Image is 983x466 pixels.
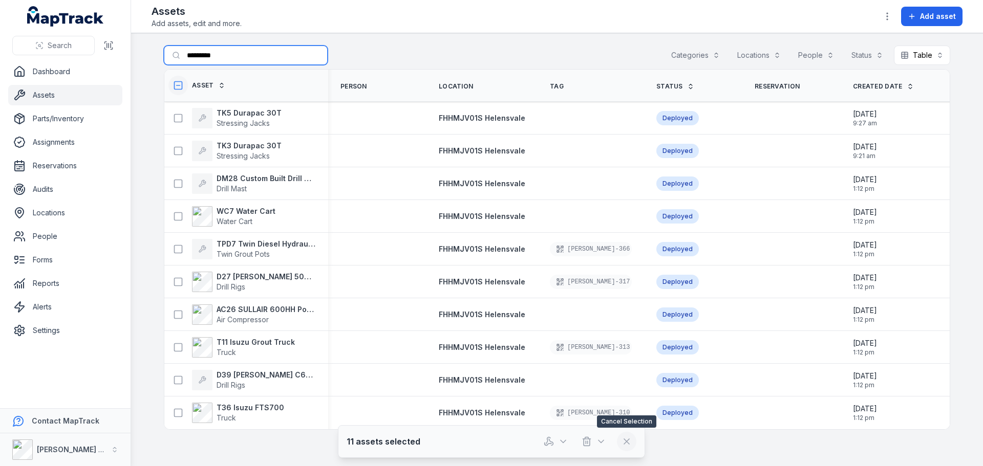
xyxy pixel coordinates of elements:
[217,141,282,151] strong: TK3 Durapac 30T
[217,250,270,258] span: Twin Grout Pots
[792,46,841,65] button: People
[439,146,525,155] span: FHHMJV01S Helensvale
[853,273,877,283] span: [DATE]
[32,416,99,425] strong: Contact MapTrack
[439,375,525,384] span: FHHMJV01S Helensvale
[550,275,632,289] div: [PERSON_NAME]-317
[853,273,877,291] time: 3/24/2025, 1:12:59 PM
[439,408,525,417] span: FHHMJV01S Helensvale
[8,297,122,317] a: Alerts
[152,18,242,29] span: Add assets, edit and more.
[8,203,122,223] a: Locations
[853,142,877,160] time: 7/4/2025, 9:21:37 AM
[755,82,800,91] span: Reservation
[845,46,890,65] button: Status
[8,250,122,270] a: Forms
[37,445,121,454] strong: [PERSON_NAME] Group
[853,250,877,258] span: 1:12 pm
[8,273,122,294] a: Reports
[439,212,525,220] span: FHHMJV01S Helensvale
[152,4,242,18] h2: Assets
[439,179,525,188] span: FHHMJV01S Helensvale
[853,338,877,348] span: [DATE]
[853,283,877,291] span: 1:12 pm
[217,184,247,193] span: Drill Mast
[217,348,236,357] span: Truck
[192,108,282,128] a: TK5 Durapac 30TStressing Jacks
[217,337,295,347] strong: T11 Isuzu Grout Truck
[192,370,316,390] a: D39 [PERSON_NAME] C6XP Hyraulic Drill RigDrill Rigs
[853,82,903,91] span: Created Date
[894,46,950,65] button: Table
[217,403,284,413] strong: T36 Isuzu FTS700
[656,144,699,158] div: Deployed
[853,217,877,226] span: 1:12 pm
[217,173,316,184] strong: DM28 Custom Built Drill Mast
[656,275,699,289] div: Deployed
[192,304,316,325] a: AC26 SULLAIR 600HH Portable CompressorAir Compressor
[853,174,877,193] time: 3/24/2025, 1:12:59 PM
[853,240,877,258] time: 3/24/2025, 1:12:59 PM
[853,404,877,422] time: 3/24/2025, 1:12:59 PM
[217,151,270,160] span: Stressing Jacks
[656,406,699,420] div: Deployed
[439,82,473,91] span: Location
[192,337,295,358] a: T11 Isuzu Grout TruckTruck
[853,207,877,217] span: [DATE]
[439,277,525,286] span: FHHMJV01S Helensvale
[853,371,877,389] time: 3/24/2025, 1:12:59 PM
[853,185,877,193] span: 1:12 pm
[192,173,316,194] a: DM28 Custom Built Drill MastDrill Mast
[853,152,877,160] span: 9:21 am
[439,179,525,189] a: FHHMJV01S Helensvale
[192,81,225,90] a: Asset
[217,370,316,380] strong: D39 [PERSON_NAME] C6XP Hyraulic Drill Rig
[8,179,122,199] a: Audits
[48,40,72,51] span: Search
[217,272,316,282] strong: D27 [PERSON_NAME] 500 Hydraulic Drill Rig
[439,310,525,319] span: FHHMJV01S Helensvale
[550,340,632,354] div: [PERSON_NAME]-313
[656,82,694,91] a: Status
[656,340,699,354] div: Deployed
[439,309,525,320] a: FHHMJV01S Helensvale
[853,404,877,414] span: [DATE]
[656,209,699,224] div: Deployed
[439,342,525,352] a: FHHMJV01S Helensvale
[656,82,683,91] span: Status
[853,207,877,226] time: 3/24/2025, 1:12:59 PM
[192,81,214,90] span: Asset
[217,315,269,324] span: Air Compressor
[8,85,122,105] a: Assets
[853,338,877,357] time: 3/24/2025, 1:12:59 PM
[853,109,877,127] time: 7/4/2025, 9:27:41 AM
[853,305,877,316] span: [DATE]
[217,413,236,422] span: Truck
[8,320,122,341] a: Settings
[8,156,122,176] a: Reservations
[853,381,877,389] span: 1:12 pm
[853,174,877,185] span: [DATE]
[550,242,632,256] div: [PERSON_NAME]-366
[853,348,877,357] span: 1:12 pm
[656,307,699,322] div: Deployed
[217,217,252,226] span: Water Cart
[439,245,525,253] span: FHHMJV01S Helensvale
[192,239,316,259] a: TPD7 Twin Diesel Hydraulic Grout PotTwin Grout Pots
[439,113,525,123] a: FHHMJV01S Helensvale
[853,119,877,127] span: 9:27 am
[439,114,525,122] span: FHHMJV01S Helensvale
[217,119,270,127] span: Stressing Jacks
[439,408,525,418] a: FHHMJV01S Helensvale
[217,239,316,249] strong: TPD7 Twin Diesel Hydraulic Grout Pot
[439,343,525,351] span: FHHMJV01S Helensvale
[901,7,963,26] button: Add asset
[192,141,282,161] a: TK3 Durapac 30TStressing Jacks
[192,403,284,423] a: T36 Isuzu FTS700Truck
[597,415,656,428] span: Cancel Selection
[656,373,699,387] div: Deployed
[731,46,787,65] button: Locations
[439,211,525,221] a: FHHMJV01S Helensvale
[656,111,699,125] div: Deployed
[192,272,316,292] a: D27 [PERSON_NAME] 500 Hydraulic Drill RigDrill Rigs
